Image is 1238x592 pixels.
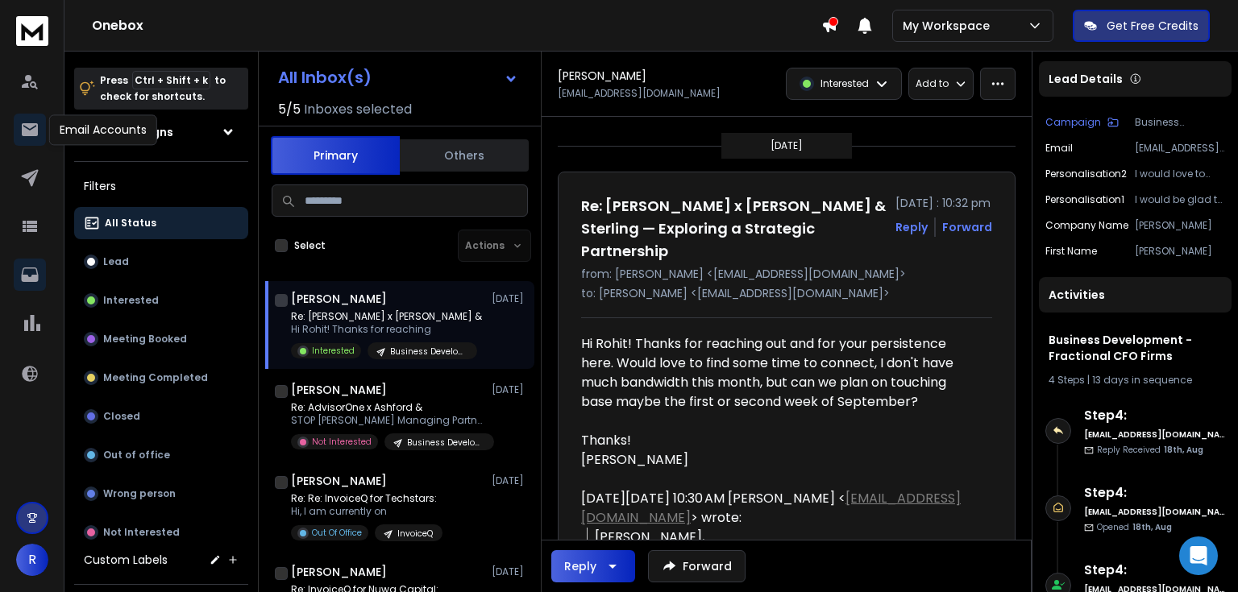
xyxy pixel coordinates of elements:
h3: Filters [74,175,248,197]
p: Add to [916,77,949,90]
button: Wrong person [74,478,248,510]
p: Business Development - Fractional CFO Firms [407,437,484,449]
p: Company Name [1045,219,1128,232]
p: Out of office [103,449,170,462]
p: Closed [103,410,140,423]
button: Forward [648,550,746,582]
p: [EMAIL_ADDRESS][DOMAIN_NAME] [558,87,721,100]
span: 18th, Aug [1164,444,1203,456]
h1: All Inbox(s) [278,69,372,85]
p: [DATE] : 10:32 pm [895,195,992,211]
button: All Status [74,207,248,239]
button: Not Interested [74,516,248,549]
p: Personalisation2 [1045,168,1127,180]
p: InvoiceQ [397,528,433,540]
button: R [16,544,48,576]
button: Lead [74,246,248,278]
a: [EMAIL_ADDRESS][DOMAIN_NAME] [581,489,961,527]
p: Interested [103,294,159,307]
p: Meeting Booked [103,333,187,346]
div: Thanks! [581,431,979,450]
p: [PERSON_NAME] [1135,245,1225,258]
h6: Step 4 : [1084,561,1225,580]
button: Interested [74,284,248,317]
p: Wrong person [103,487,176,500]
p: Not Interested [103,526,180,539]
p: Re: AdvisorOne x Ashford & [291,401,484,414]
p: to: [PERSON_NAME] <[EMAIL_ADDRESS][DOMAIN_NAME]> [581,285,992,301]
h6: [EMAIL_ADDRESS][DOMAIN_NAME] [1084,428,1225,441]
p: Interested [312,345,355,357]
p: STOP [PERSON_NAME] Managing Partner [291,414,484,427]
button: Reply [551,550,635,582]
h1: Onebox [92,16,821,35]
p: Business Development - Fractional CFO Firms [1135,116,1225,129]
p: Hi Rohit! Thanks for reaching [291,323,482,336]
h3: Inboxes selected [304,100,412,119]
h1: [PERSON_NAME] [291,473,387,489]
div: Open Intercom Messenger [1179,536,1218,575]
p: [DATE] [492,474,528,487]
button: Primary [271,136,400,175]
p: Interested [820,77,869,90]
p: [PERSON_NAME] [1135,219,1225,232]
p: [DATE] [771,139,803,152]
div: Forward [942,219,992,235]
span: 5 / 5 [278,100,301,119]
button: All Campaigns [74,116,248,148]
p: Lead [103,255,129,268]
p: [DATE] [492,565,528,578]
span: 18th, Aug [1132,521,1172,533]
p: Lead Details [1049,71,1123,87]
p: I would love to discuss how we can work together and tailor this arrangement to suit your client ... [1135,168,1225,180]
h6: [EMAIL_ADDRESS][DOMAIN_NAME] [1084,506,1225,518]
button: All Inbox(s) [265,61,531,93]
button: Meeting Completed [74,362,248,394]
span: 4 Steps [1049,373,1085,387]
p: Personalisation1 [1045,193,1124,206]
p: Meeting Completed [103,371,208,384]
h3: Custom Labels [84,552,168,568]
button: Get Free Credits [1073,10,1210,42]
p: I would be glad to work with you on a referral basis: you connect us with clients seeking to rais... [1135,193,1225,206]
div: Email Accounts [49,114,157,145]
div: Reply [564,558,596,574]
button: Closed [74,400,248,433]
span: Ctrl + Shift + k [132,71,210,89]
p: Email [1045,142,1073,155]
h1: [PERSON_NAME] [291,382,387,398]
p: Not Interested [312,436,372,448]
h6: Step 4 : [1084,483,1225,503]
p: from: [PERSON_NAME] <[EMAIL_ADDRESS][DOMAIN_NAME]> [581,266,992,282]
label: Select [294,239,326,252]
p: Out Of Office [312,527,362,539]
p: Opened [1097,521,1172,533]
div: Hi Rohit! Thanks for reaching out and for your persistence here. Would love to find some time to ... [581,334,979,470]
button: Reply [895,219,928,235]
h1: [PERSON_NAME] [291,564,387,580]
p: My Workspace [903,18,996,34]
p: Re: [PERSON_NAME] x [PERSON_NAME] & [291,310,482,323]
h1: Re: [PERSON_NAME] x [PERSON_NAME] & Sterling — Exploring a Strategic Partnership [581,195,886,263]
h6: Step 4 : [1084,406,1225,425]
div: [PERSON_NAME], [595,528,979,547]
button: Out of office [74,439,248,471]
p: Get Free Credits [1107,18,1199,34]
img: logo [16,16,48,46]
p: All Status [105,217,156,230]
p: [DATE] [492,292,528,305]
h1: [PERSON_NAME] [558,68,646,84]
h1: [PERSON_NAME] [291,291,387,307]
div: [PERSON_NAME] [581,450,979,470]
button: Others [400,138,529,173]
p: [EMAIL_ADDRESS][DOMAIN_NAME] [1135,142,1225,155]
p: Business Development - Fractional CFO Firms [390,346,467,358]
p: Campaign [1045,116,1101,129]
p: Press to check for shortcuts. [100,72,226,105]
div: Activities [1039,277,1232,313]
p: First Name [1045,245,1097,258]
p: Hi, I am currently on [291,505,442,518]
